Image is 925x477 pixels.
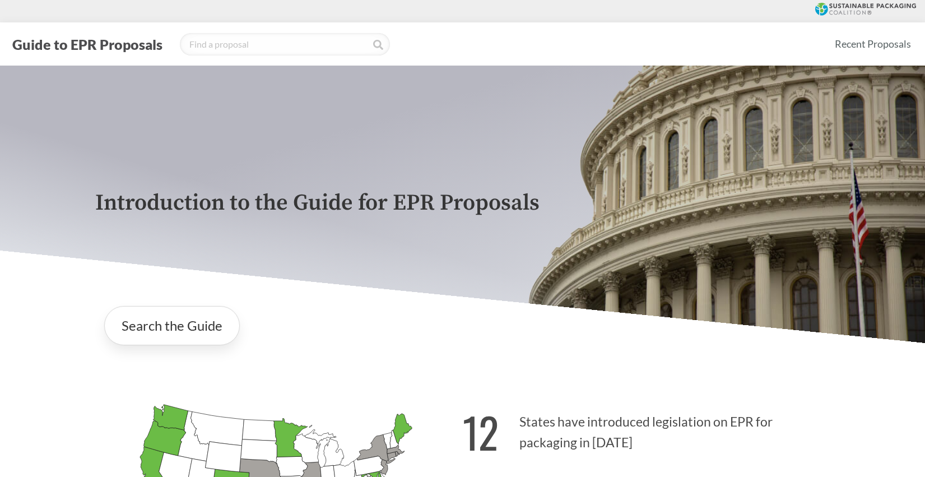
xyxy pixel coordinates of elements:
[9,35,166,53] button: Guide to EPR Proposals
[104,306,240,345] a: Search the Guide
[463,395,830,464] p: States have introduced legislation on EPR for packaging in [DATE]
[180,33,390,55] input: Find a proposal
[463,401,499,463] strong: 12
[830,31,916,57] a: Recent Proposals
[95,191,830,216] p: Introduction to the Guide for EPR Proposals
